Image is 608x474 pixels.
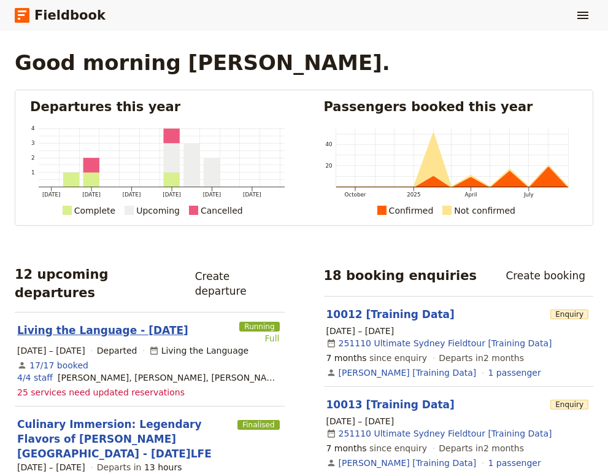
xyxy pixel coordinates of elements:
span: [DATE] – [DATE] [17,344,85,357]
tspan: 40 [325,141,332,147]
span: Departs in 2 months [439,352,524,364]
tspan: 2025 [407,192,420,198]
h2: 12 upcoming departures [15,265,177,302]
tspan: [DATE] [82,192,101,198]
a: View the passengers for this booking [488,367,541,379]
tspan: 2 [31,155,35,161]
tspan: July [523,192,534,198]
div: Confirmed [389,203,434,218]
span: [DATE] – [DATE] [326,325,394,337]
span: Finalised [237,420,279,430]
span: 25 services need updated reservations [17,386,185,398]
a: Culinary Immersion: Legendary Flavors of [PERSON_NAME][GEOGRAPHIC_DATA] - [DATE]LFE [17,417,233,461]
h2: 18 booking enquiries [324,266,477,285]
tspan: [DATE] [123,192,141,198]
a: View the bookings for this departure [29,359,88,371]
tspan: [DATE] [202,192,221,198]
tspan: April [464,192,477,198]
a: [PERSON_NAME] [Training Data] [339,367,477,379]
a: [PERSON_NAME] [Training Data] [339,457,477,469]
div: Full [239,332,279,344]
span: Enquiry [550,309,588,319]
div: Not confirmed [454,203,515,218]
tspan: 1 [31,169,35,176]
div: Departed [97,344,137,357]
a: 4/4 staff [17,371,53,384]
a: View the passengers for this booking [488,457,541,469]
button: Show menu [572,5,593,26]
span: Departs in [97,461,182,473]
span: since enquiry [326,442,428,454]
div: Living the Language [149,344,249,357]
a: Fieldbook [15,5,106,26]
a: 251110 Ultimate Sydney Fieldtour [Training Data] [339,337,552,349]
a: 10012 [Training Data] [326,308,455,321]
span: [DATE] – [DATE] [326,415,394,427]
tspan: 3 [31,140,35,146]
a: 251110 Ultimate Sydney Fieldtour [Training Data] [339,427,552,440]
tspan: [DATE] [42,192,61,198]
h2: Passengers booked this year [324,98,579,116]
span: Departs in 2 months [439,442,524,454]
a: Create booking [498,265,593,286]
tspan: [DATE] [163,192,181,198]
a: 10013 [Training Data] [326,398,455,411]
span: 13 hours [144,462,182,472]
span: Giulia Massetti, Emma Sarti, Franco Locatelli, Anna Bonavita [58,371,282,384]
h1: Good morning [PERSON_NAME]. [15,50,390,75]
a: Create departure [187,266,285,301]
span: [DATE] – [DATE] [17,461,85,473]
tspan: [DATE] [243,192,261,198]
span: 7 months [326,443,367,453]
span: Enquiry [550,400,588,410]
tspan: October [344,192,366,198]
div: Upcoming [136,203,180,218]
h2: Departures this year [30,98,285,116]
span: 7 months [326,353,367,363]
div: Complete [74,203,115,218]
span: since enquiry [326,352,428,364]
tspan: 4 [31,125,35,131]
tspan: 20 [325,163,332,169]
a: Living the Language - [DATE] [17,323,188,338]
div: Cancelled [201,203,243,218]
span: Running [239,322,279,332]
